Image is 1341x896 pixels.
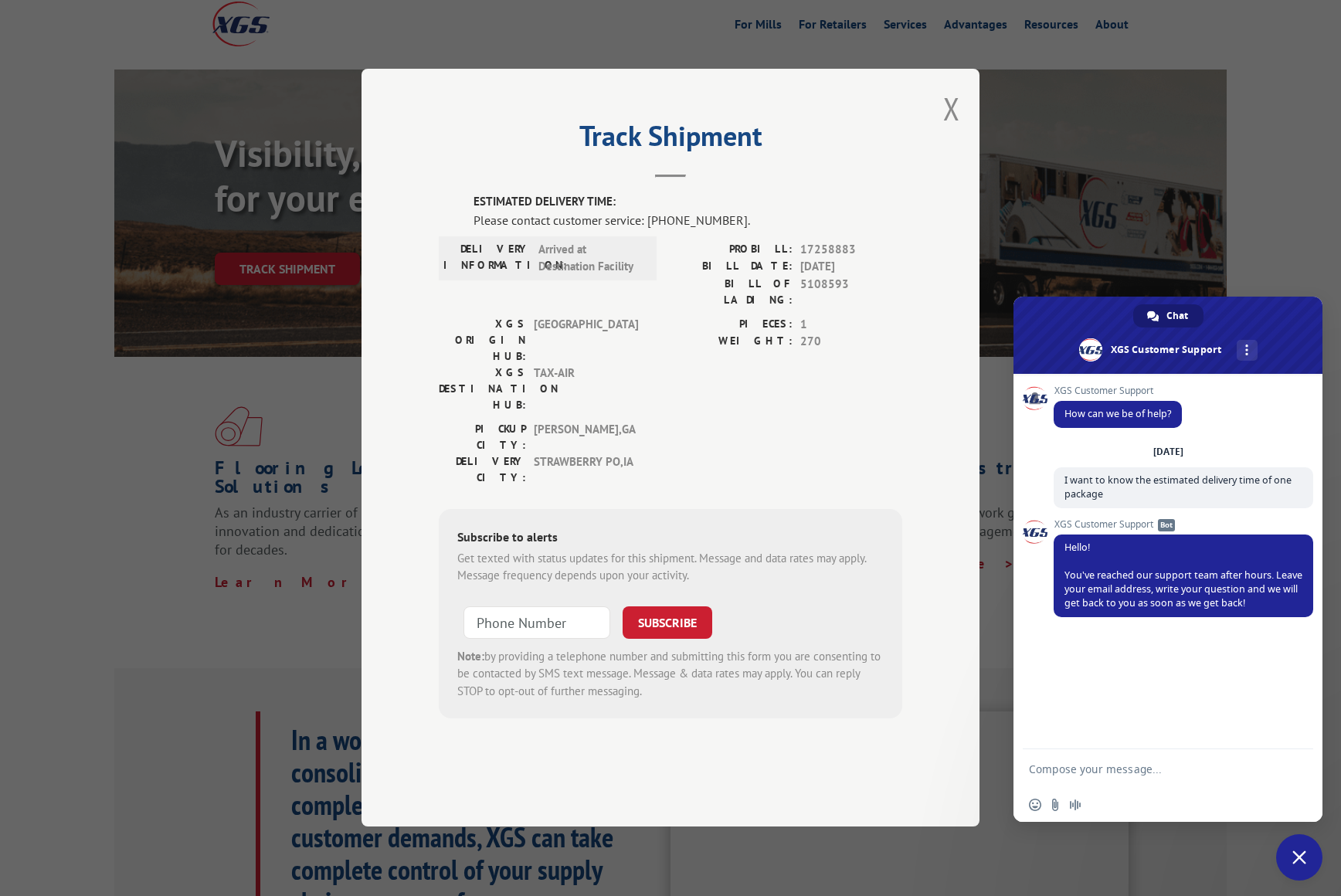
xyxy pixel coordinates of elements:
[800,259,902,277] span: [DATE]
[457,528,884,550] div: Subscribe to alerts
[670,241,793,259] label: PROBILL:
[1054,385,1182,396] span: XGS Customer Support
[463,606,610,639] input: Phone Number
[1064,541,1302,609] span: Hello! You've reached our support team after hours. Leave your email address, write your question...
[439,125,902,154] h2: Track Shipment
[1029,749,1276,788] textarea: Compose your message...
[474,211,902,229] div: Please contact customer service: [PHONE_NUMBER].
[443,241,531,276] label: DELIVERY INFORMATION:
[800,276,902,308] span: 5108593
[670,334,793,351] label: WEIGHT:
[670,276,793,308] label: BILL OF LADING:
[474,194,902,212] label: ESTIMATED DELIVERY TIME:
[1029,799,1041,811] span: Insert an emoji
[670,316,793,334] label: PIECES:
[538,241,643,276] span: Arrived at Destination Facility
[800,334,902,351] span: 270
[1133,304,1204,328] a: Chat
[1158,519,1175,531] span: Bot
[1153,447,1183,456] div: [DATE]
[534,365,638,413] span: TAX-AIR
[1166,304,1188,328] span: Chat
[439,453,526,486] label: DELIVERY CITY:
[800,241,902,259] span: 17258883
[439,316,526,365] label: XGS ORIGIN HUB:
[1064,407,1171,420] span: How can we be of help?
[800,316,902,334] span: 1
[457,649,484,664] strong: Note:
[534,421,638,453] span: [PERSON_NAME] , GA
[1276,834,1322,881] a: Close chat
[1049,799,1061,811] span: Send a file
[1064,473,1292,501] span: I want to know the estimated delivery time of one package
[943,88,960,129] button: Close modal
[457,550,884,585] div: Get texted with status updates for this shipment. Message and data rates may apply. Message frequ...
[439,421,526,453] label: PICKUP CITY:
[670,259,793,277] label: BILL DATE:
[534,316,638,365] span: [GEOGRAPHIC_DATA]
[623,606,712,639] button: SUBSCRIBE
[457,648,884,701] div: by providing a telephone number and submitting this form you are consenting to be contacted by SM...
[439,365,526,413] label: XGS DESTINATION HUB:
[1054,519,1313,530] span: XGS Customer Support
[534,453,638,486] span: STRAWBERRY PO , IA
[1069,799,1081,811] span: Audio message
